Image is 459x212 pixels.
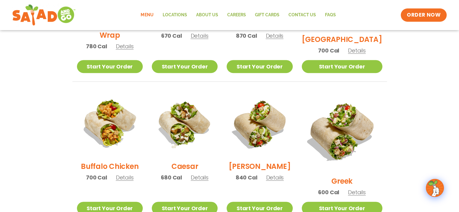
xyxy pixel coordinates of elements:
span: Details [266,174,284,181]
a: Start Your Order [302,60,382,73]
span: Details [191,32,209,40]
a: Contact Us [284,8,320,22]
span: 700 Cal [86,173,107,182]
img: wpChatIcon [426,179,443,196]
span: 870 Cal [236,32,257,40]
a: Careers [222,8,250,22]
span: 840 Cal [236,173,257,182]
span: ORDER NOW [407,11,441,19]
h2: Buffalo Chicken [81,161,139,172]
span: 670 Cal [161,32,182,40]
a: Locations [158,8,191,22]
h2: Caesar [171,161,198,172]
span: Details [191,174,209,181]
span: Details [116,174,134,181]
a: GIFT CARDS [250,8,284,22]
a: FAQs [320,8,340,22]
img: Product photo for Buffalo Chicken Wrap [77,91,143,157]
span: Details [116,43,134,50]
span: 700 Cal [318,46,339,55]
span: Details [348,188,366,196]
img: Product photo for Greek Wrap [302,91,382,171]
span: Details [266,32,283,40]
nav: Menu [136,8,340,22]
img: Product photo for Cobb Wrap [227,91,292,157]
span: 780 Cal [86,42,107,50]
span: Details [348,47,366,54]
span: 600 Cal [318,188,339,196]
img: new-SAG-logo-768×292 [12,3,76,27]
img: Product photo for Caesar Wrap [152,91,218,157]
a: Menu [136,8,158,22]
a: Start Your Order [227,60,292,73]
a: About Us [191,8,222,22]
h2: [GEOGRAPHIC_DATA] [302,34,382,45]
h2: Greek [331,176,352,186]
h2: [PERSON_NAME] [228,161,291,172]
a: ORDER NOW [401,8,447,22]
a: Start Your Order [77,60,143,73]
span: 680 Cal [161,173,182,182]
a: Start Your Order [152,60,218,73]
